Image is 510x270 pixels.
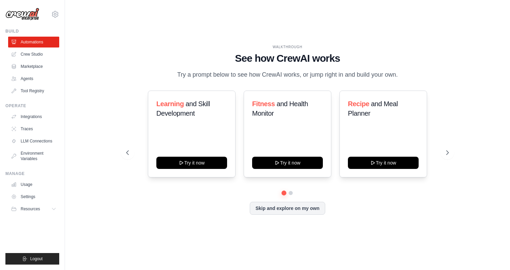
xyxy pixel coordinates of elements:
a: Integrations [8,111,59,122]
span: Resources [21,206,40,212]
a: Usage [8,179,59,190]
span: Recipe [348,100,369,108]
button: Try it now [252,157,323,169]
a: Automations [8,37,59,47]
a: Marketplace [8,61,59,72]
a: Tool Registry [8,85,59,96]
button: Logout [5,253,59,265]
button: Skip and explore on my own [250,202,325,215]
span: and Meal Planner [348,100,398,117]
span: Learning [156,100,184,108]
a: Settings [8,191,59,202]
h1: See how CrewAI works [126,52,449,64]
img: Logo [5,8,39,21]
span: Logout [30,256,43,262]
div: WALKTHROUGH [126,44,449,50]
div: Build [5,28,59,34]
button: Try it now [156,157,227,169]
button: Resources [8,204,59,214]
a: LLM Connections [8,136,59,147]
a: Crew Studio [8,49,59,60]
span: Fitness [252,100,275,108]
button: Try it now [348,157,419,169]
a: Traces [8,123,59,134]
div: Operate [5,103,59,109]
div: Manage [5,171,59,176]
a: Agents [8,73,59,84]
a: Environment Variables [8,148,59,164]
p: Try a prompt below to see how CrewAI works, or jump right in and build your own. [174,70,401,80]
span: and Health Monitor [252,100,308,117]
